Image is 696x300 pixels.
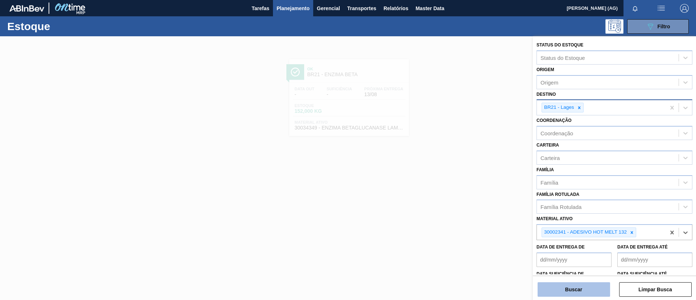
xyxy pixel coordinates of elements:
div: 30002341 - ADESIVO HOT MELT 132 [542,228,628,237]
img: TNhmsLtSVTkK8tSr43FrP2fwEKptu5GPRR3wAAAABJRU5ErkJggg== [9,5,44,12]
div: Carteira [540,155,560,161]
div: Origem [540,79,558,85]
div: Pogramando: nenhum usuário selecionado [605,19,623,34]
button: Notificações [623,3,647,13]
label: Data de Entrega até [617,244,668,250]
label: Carteira [536,143,559,148]
h1: Estoque [7,22,116,30]
label: Material ativo [536,216,573,221]
label: Data de Entrega de [536,244,585,250]
input: dd/mm/yyyy [617,252,692,267]
div: Família Rotulada [540,204,581,210]
label: Status do Estoque [536,42,583,48]
span: Master Data [415,4,444,13]
label: Data suficiência de [536,271,584,276]
input: dd/mm/yyyy [536,252,612,267]
div: Família [540,179,558,185]
label: Coordenação [536,118,572,123]
span: Relatórios [384,4,408,13]
label: Família Rotulada [536,192,579,197]
label: Destino [536,92,556,97]
div: Coordenação [540,130,573,136]
label: Data suficiência até [617,271,667,276]
div: BR21 - Lages [542,103,575,112]
label: Origem [536,67,554,72]
div: Status do Estoque [540,54,585,61]
span: Gerencial [317,4,340,13]
label: Família [536,167,554,172]
span: Filtro [658,24,670,29]
img: userActions [657,4,666,13]
img: Logout [680,4,689,13]
span: Tarefas [252,4,269,13]
button: Filtro [627,19,689,34]
span: Transportes [347,4,376,13]
span: Planejamento [277,4,310,13]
